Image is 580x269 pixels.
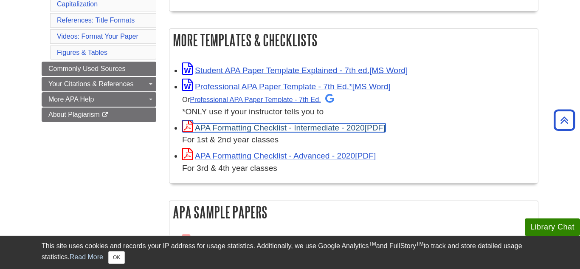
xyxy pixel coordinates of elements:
a: Link opens in new window [182,66,408,75]
span: Your Citations & References [48,80,133,88]
a: Link opens in new window [182,123,386,132]
div: This site uses cookies and records your IP address for usage statistics. Additionally, we use Goo... [42,241,538,264]
small: Or [182,96,334,103]
i: This link opens in a new window [101,112,109,118]
a: Capitalization [57,0,98,8]
button: Close [108,251,125,264]
span: Commonly Used Sources [48,65,125,72]
a: Commonly Used Sources [42,62,156,76]
a: Link opens in new window [182,151,376,160]
a: Read More [70,253,103,261]
a: References: Title Formats [57,17,135,24]
div: For 1st & 2nd year classes [182,134,534,146]
span: More APA Help [48,96,94,103]
div: For 3rd & 4th year classes [182,162,534,175]
sup: TM [416,241,423,247]
a: Link opens in new window [182,82,391,91]
a: More APA Help [42,92,156,107]
a: Back to Top [551,114,578,126]
h2: APA Sample Papers [169,201,538,224]
a: Professional APA Paper Template - 7th Ed. [190,96,334,103]
sup: TM [369,241,376,247]
a: About Plagiarism [42,108,156,122]
button: Library Chat [525,218,580,236]
span: About Plagiarism [48,111,100,118]
a: Figures & Tables [57,49,107,56]
div: *ONLY use if your instructor tells you to [182,93,534,118]
h2: More Templates & Checklists [169,29,538,51]
a: Your Citations & References [42,77,156,91]
a: Videos: Format Your Paper [57,33,138,40]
